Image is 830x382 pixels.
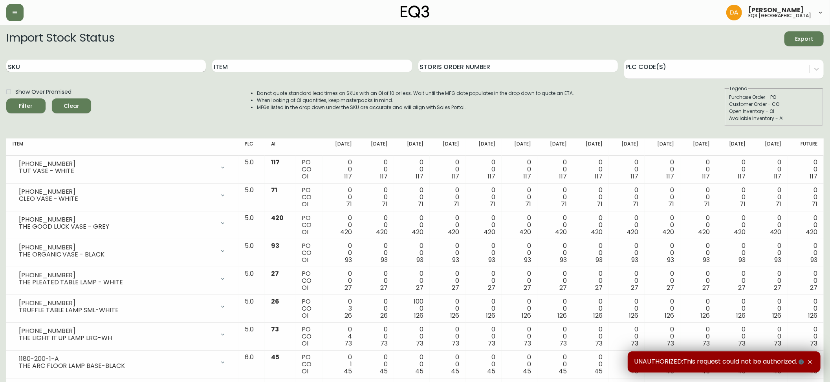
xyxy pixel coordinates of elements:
[651,242,674,264] div: 0 0
[687,242,710,264] div: 0 0
[595,172,603,181] span: 117
[579,187,603,208] div: 0 0
[19,279,215,286] div: THE PLEATED TABLE LAMP - WHITE
[488,339,495,348] span: 73
[271,186,277,195] span: 71
[302,270,316,291] div: PO CO
[759,159,782,180] div: 0 0
[329,215,352,236] div: 0 0
[776,200,782,209] span: 71
[394,138,430,156] th: [DATE]
[726,5,742,20] img: dd1a7e8db21a0ac8adbf82b84ca05374
[810,255,817,264] span: 93
[544,242,567,264] div: 0 0
[484,227,495,236] span: 420
[667,255,674,264] span: 93
[544,187,567,208] div: 0 0
[662,227,674,236] span: 420
[788,138,824,156] th: Future
[19,160,215,167] div: [PHONE_NUMBER]
[560,255,567,264] span: 93
[238,267,265,295] td: 5.0
[524,255,531,264] span: 93
[302,326,316,347] div: PO CO
[523,172,531,181] span: 117
[452,339,460,348] span: 73
[472,298,495,319] div: 0 0
[13,298,232,315] div: [PHONE_NUMBER]TRUFFLE TABLE LAMP SML-WHITE
[687,298,710,319] div: 0 0
[591,227,603,236] span: 420
[453,255,460,264] span: 93
[358,138,394,156] th: [DATE]
[666,172,674,181] span: 117
[365,215,388,236] div: 0 0
[593,311,603,320] span: 126
[812,200,817,209] span: 71
[400,215,423,236] div: 0 0
[634,358,806,366] span: UNAUTHORIZED:This request could not be authorized.
[544,215,567,236] div: 0 0
[667,339,674,348] span: 73
[488,255,495,264] span: 93
[6,138,238,156] th: Item
[302,187,316,208] div: PO CO
[609,138,645,156] th: [DATE]
[302,283,308,292] span: OI
[573,138,609,156] th: [DATE]
[579,159,603,180] div: 0 0
[19,307,215,314] div: TRUFFLE TABLE LAMP SML-WHITE
[400,187,423,208] div: 0 0
[772,311,782,320] span: 126
[559,283,567,292] span: 27
[775,255,782,264] span: 93
[544,159,567,180] div: 0 0
[450,311,460,320] span: 126
[722,354,746,375] div: 0 0
[508,242,531,264] div: 0 0
[508,270,531,291] div: 0 0
[344,283,352,292] span: 27
[238,184,265,211] td: 5.0
[257,90,574,97] li: Do not quote standard lead times on SKUs with an OI of 10 or less. Wait until the MFG date popula...
[794,326,817,347] div: 0 0
[436,354,459,375] div: 0 0
[687,326,710,347] div: 0 0
[472,159,495,180] div: 0 0
[722,187,746,208] div: 0 0
[489,200,495,209] span: 71
[486,311,495,320] span: 126
[380,172,388,181] span: 117
[737,311,746,320] span: 126
[579,215,603,236] div: 0 0
[13,215,232,232] div: [PHONE_NUMBER]THE GOOD LUCK VASE - GREY
[508,298,531,319] div: 0 0
[759,326,782,347] div: 0 0
[414,311,424,320] span: 126
[19,300,215,307] div: [PHONE_NUMBER]
[302,298,316,319] div: PO CO
[794,187,817,208] div: 0 0
[380,339,388,348] span: 73
[667,283,674,292] span: 27
[19,335,215,342] div: THE LIGHT IT UP LAMP LRG-WH
[52,98,91,113] button: Clear
[238,239,265,267] td: 5.0
[19,195,215,202] div: CLEO VASE - WHITE
[472,215,495,236] div: 0 0
[19,251,215,258] div: THE ORGANIC VASE - BLACK
[555,227,567,236] span: 420
[13,326,232,343] div: [PHONE_NUMBER]THE LIGHT IT UP LAMP LRG-WH
[502,138,537,156] th: [DATE]
[416,172,424,181] span: 117
[729,108,819,115] div: Open Inventory - OI
[15,88,71,96] span: Show Over Promised
[748,7,804,13] span: [PERSON_NAME]
[740,200,746,209] span: 71
[597,200,603,209] span: 71
[472,270,495,291] div: 0 0
[238,295,265,323] td: 5.0
[806,227,817,236] span: 420
[651,159,674,180] div: 0 0
[629,311,638,320] span: 126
